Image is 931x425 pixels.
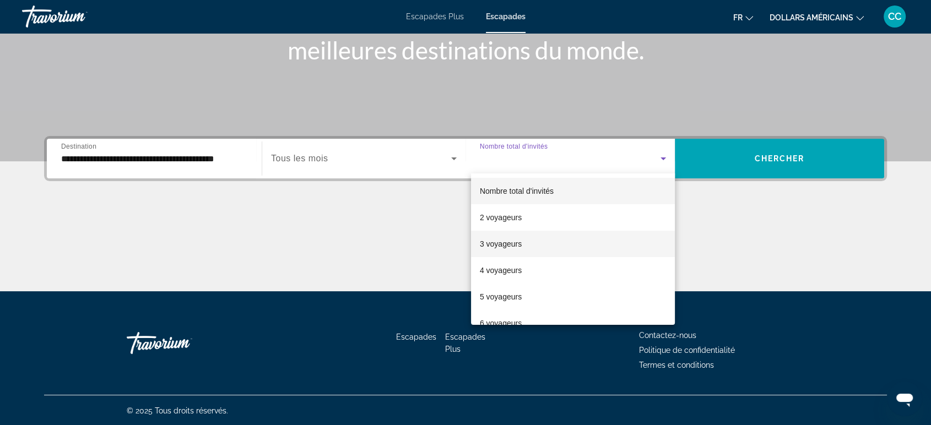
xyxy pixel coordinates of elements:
[480,319,522,328] font: 6 voyageurs
[480,187,554,195] font: Nombre total d'invités
[480,213,522,222] font: 2 voyageurs
[480,292,522,301] font: 5 voyageurs
[480,239,522,248] font: 3 voyageurs
[480,266,522,275] font: 4 voyageurs
[887,381,922,416] iframe: Bouton de lancement de la fenêtre de messagerie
